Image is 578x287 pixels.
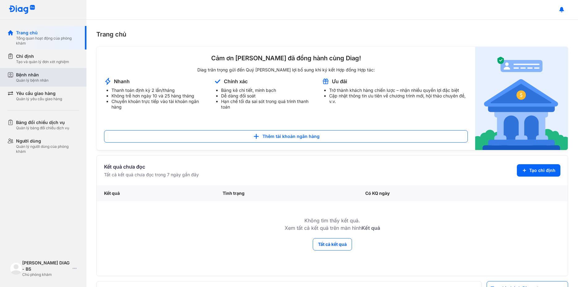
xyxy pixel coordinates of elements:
img: account-announcement [475,47,568,150]
div: Chủ phòng khám [22,272,70,277]
div: Tạo và quản lý đơn xét nghiệm [16,59,69,64]
li: Dễ dàng đối soát [221,93,315,99]
li: Hạn chế tối đa sai sót trong quá trình thanh toán [221,99,315,110]
div: Quản lý bảng đối chiếu dịch vụ [16,126,69,131]
button: Thêm tài khoản ngân hàng [104,130,468,143]
div: Kết quả chưa đọc [104,163,199,170]
b: Kết quả [362,225,380,231]
li: Không trễ hơn ngày 10 và 25 hàng tháng [111,93,206,99]
button: Tạo chỉ định [517,164,560,177]
div: Yêu cầu giao hàng [16,90,62,96]
div: Tình trạng [215,185,358,201]
img: account-announcement [214,78,221,85]
div: [PERSON_NAME] DIAG - BS [22,260,70,272]
img: logo [10,262,22,275]
div: Chỉ định [16,53,69,59]
div: Tất cả kết quả chưa đọc trong 7 ngày gần đây [104,172,199,178]
span: Tạo chỉ định [529,167,555,173]
div: Nhanh [114,78,130,85]
div: Trang chủ [16,30,79,36]
img: account-announcement [322,78,329,85]
img: account-announcement [104,78,111,85]
td: Không tìm thấy kết quả. Xem tất cả kết quả trên màn hình [97,201,568,238]
div: Ưu đãi [332,78,347,85]
div: Quản lý yêu cầu giao hàng [16,96,62,101]
button: Tất cả kết quả [313,238,352,251]
div: Có KQ ngày [358,185,510,201]
li: Trở thành khách hàng chiến lược – nhận nhiều quyền lợi đặc biệt [329,88,468,93]
li: Bảng kê chi tiết, minh bạch [221,88,315,93]
div: Trang chủ [96,30,568,39]
div: Quản lý bệnh nhân [16,78,48,83]
div: Bệnh nhân [16,72,48,78]
div: Bảng đối chiếu dịch vụ [16,119,69,126]
div: Kết quả [97,185,215,201]
div: Tổng quan hoạt động của phòng khám [16,36,79,46]
div: Người dùng [16,138,79,144]
li: Chuyển khoản trực tiếp vào tài khoản ngân hàng [111,99,206,110]
li: Cập nhật thông tin ưu tiên về chương trình mới, hội thảo chuyên đề, v.v. [329,93,468,104]
li: Thanh toán định kỳ 2 lần/tháng [111,88,206,93]
img: logo [9,5,35,15]
div: Quản lý người dùng của phòng khám [16,144,79,154]
div: Cảm ơn [PERSON_NAME] đã đồng hành cùng Diag! [104,54,468,62]
div: Diag trân trọng gửi đến Quý [PERSON_NAME] lợi bổ sung khi ký kết Hợp đồng Hợp tác: [104,67,468,73]
div: Chính xác [224,78,248,85]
